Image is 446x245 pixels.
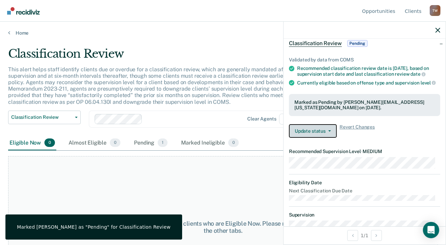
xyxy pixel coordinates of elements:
[8,47,343,66] div: Classification Review
[423,222,439,238] div: Open Intercom Messenger
[289,212,440,218] dt: Supervision
[228,138,239,147] span: 0
[7,7,40,15] img: Recidiviz
[11,114,72,120] span: Classification Review
[284,33,446,54] div: Classification ReviewPending
[289,188,440,194] dt: Next Classification Due Date
[289,40,342,47] span: Classification Review
[410,71,425,77] span: date
[158,138,168,147] span: 1
[430,5,441,16] div: T W
[289,149,440,154] dt: Recommended Supervision Level MEDIUM
[17,224,171,230] div: Marked [PERSON_NAME] as "Pending" for Classification Review
[430,5,441,16] button: Profile dropdown button
[361,149,363,154] span: •
[294,99,435,111] div: Marked as Pending by [PERSON_NAME][EMAIL_ADDRESS][US_STATE][DOMAIN_NAME] on [DATE].
[8,136,56,151] div: Eligible Now
[289,180,440,186] dt: Eligibility Date
[8,66,338,105] p: This alert helps staff identify clients due or overdue for a classification review, which are gen...
[371,230,382,241] button: Next Opportunity
[279,114,300,125] span: D6
[289,57,440,63] div: Validated by data from COMS
[297,80,440,86] div: Currently eligible based on offense type and supervision
[247,116,276,122] div: Clear agents
[284,226,446,244] div: 1 / 1
[110,138,120,147] span: 0
[297,65,440,77] div: Recommended classification review date is [DATE], based on supervision start date and last classi...
[340,124,375,138] span: Revert Changes
[133,136,169,151] div: Pending
[67,136,122,151] div: Almost Eligible
[289,124,337,138] button: Update status
[44,138,55,147] span: 0
[8,30,438,36] a: Home
[116,220,330,234] div: At this time, there are no clients who are Eligible Now. Please navigate to one of the other tabs.
[347,230,358,241] button: Previous Opportunity
[421,80,436,86] span: level
[180,136,240,151] div: Marked Ineligible
[347,40,368,47] span: Pending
